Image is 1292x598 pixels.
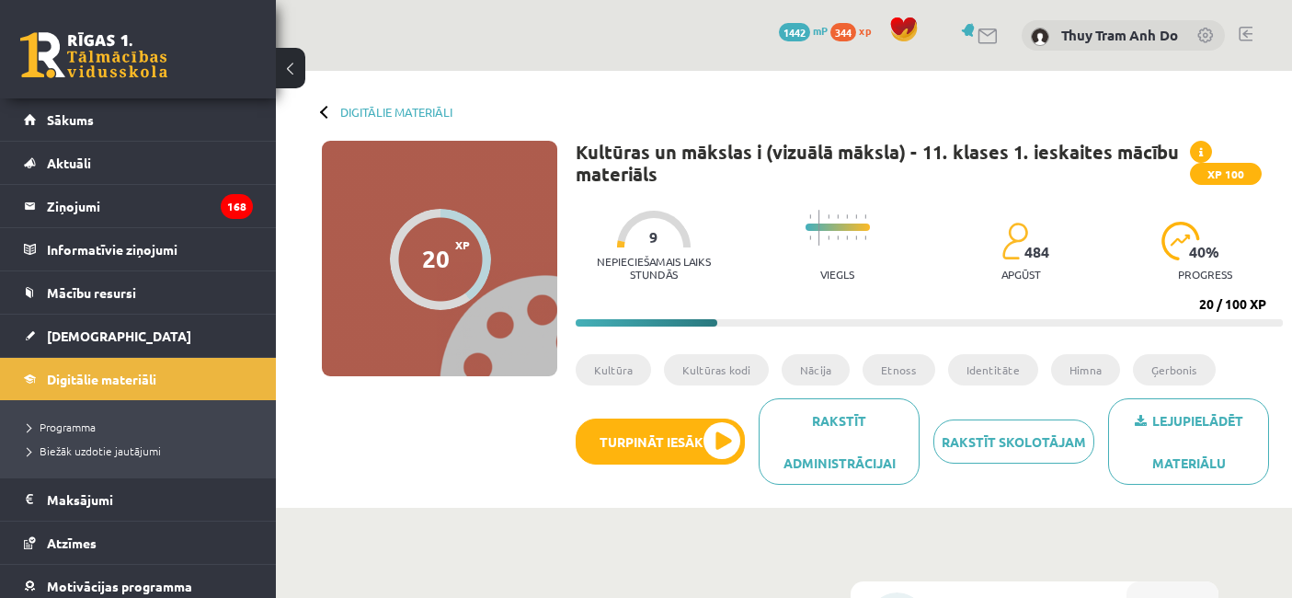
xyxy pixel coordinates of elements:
[779,23,828,38] a: 1442 mP
[576,419,745,465] button: Turpināt iesākto
[864,214,866,219] img: icon-short-line-57e1e144782c952c97e751825c79c345078a6d821885a25fce030b3d8c18986b.svg
[809,214,811,219] img: icon-short-line-57e1e144782c952c97e751825c79c345078a6d821885a25fce030b3d8c18986b.svg
[1161,222,1201,260] img: icon-progress-161ccf0a02000e728c5f80fcf4c31c7af3da0e1684b2b1d7c360e028c24a22f1.svg
[24,315,253,357] a: [DEMOGRAPHIC_DATA]
[47,578,192,594] span: Motivācijas programma
[24,142,253,184] a: Aktuāli
[24,98,253,141] a: Sākums
[47,371,156,387] span: Digitālie materiāli
[28,443,161,458] span: Biežāk uzdotie jautājumi
[863,354,935,385] li: Etnoss
[47,478,253,521] legend: Maksājumi
[20,32,167,78] a: Rīgas 1. Tālmācības vidusskola
[422,245,450,272] div: 20
[1001,222,1028,260] img: students-c634bb4e5e11cddfef0936a35e636f08e4e9abd3cc4e673bd6f9a4125e45ecb1.svg
[47,155,91,171] span: Aktuāli
[576,255,732,281] p: Nepieciešamais laiks stundās
[859,23,871,38] span: xp
[837,236,839,240] img: icon-short-line-57e1e144782c952c97e751825c79c345078a6d821885a25fce030b3d8c18986b.svg
[24,478,253,521] a: Maksājumi
[1133,354,1216,385] li: Ģerbonis
[864,236,866,240] img: icon-short-line-57e1e144782c952c97e751825c79c345078a6d821885a25fce030b3d8c18986b.svg
[576,354,651,385] li: Kultūra
[846,236,848,240] img: icon-short-line-57e1e144782c952c97e751825c79c345078a6d821885a25fce030b3d8c18986b.svg
[24,185,253,227] a: Ziņojumi168
[649,229,657,246] span: 9
[1001,268,1041,281] p: apgūst
[846,214,848,219] img: icon-short-line-57e1e144782c952c97e751825c79c345078a6d821885a25fce030b3d8c18986b.svg
[1108,398,1269,485] a: Lejupielādēt materiālu
[664,354,769,385] li: Kultūras kodi
[1189,244,1220,260] span: 40 %
[828,236,829,240] img: icon-short-line-57e1e144782c952c97e751825c79c345078a6d821885a25fce030b3d8c18986b.svg
[47,328,191,344] span: [DEMOGRAPHIC_DATA]
[933,420,1094,464] a: Rakstīt skolotājam
[830,23,880,38] a: 344 xp
[809,236,811,240] img: icon-short-line-57e1e144782c952c97e751825c79c345078a6d821885a25fce030b3d8c18986b.svg
[782,354,850,385] li: Nācija
[24,522,253,564] a: Atzīmes
[830,23,856,41] span: 344
[837,214,839,219] img: icon-short-line-57e1e144782c952c97e751825c79c345078a6d821885a25fce030b3d8c18986b.svg
[221,194,253,219] i: 168
[855,236,857,240] img: icon-short-line-57e1e144782c952c97e751825c79c345078a6d821885a25fce030b3d8c18986b.svg
[820,268,854,281] p: Viegls
[1024,244,1049,260] span: 484
[1061,26,1178,44] a: Thuy Tram Anh Do
[47,228,253,270] legend: Informatīvie ziņojumi
[1031,28,1049,46] img: Thuy Tram Anh Do
[576,141,1190,185] h1: Kultūras un mākslas i (vizuālā māksla) - 11. klases 1. ieskaites mācību materiāls
[24,358,253,400] a: Digitālie materiāli
[28,443,257,459] a: Biežāk uzdotie jautājumi
[47,535,97,551] span: Atzīmes
[948,354,1038,385] li: Identitāte
[28,420,96,434] span: Programma
[24,228,253,270] a: Informatīvie ziņojumi
[828,214,829,219] img: icon-short-line-57e1e144782c952c97e751825c79c345078a6d821885a25fce030b3d8c18986b.svg
[455,238,470,251] span: XP
[779,23,810,41] span: 1442
[47,185,253,227] legend: Ziņojumi
[28,419,257,435] a: Programma
[340,105,452,119] a: Digitālie materiāli
[1190,163,1262,185] span: XP 100
[759,398,920,485] a: Rakstīt administrācijai
[24,271,253,314] a: Mācību resursi
[813,23,828,38] span: mP
[855,214,857,219] img: icon-short-line-57e1e144782c952c97e751825c79c345078a6d821885a25fce030b3d8c18986b.svg
[1178,268,1232,281] p: progress
[818,210,820,246] img: icon-long-line-d9ea69661e0d244f92f715978eff75569469978d946b2353a9bb055b3ed8787d.svg
[47,111,94,128] span: Sākums
[1051,354,1120,385] li: Himna
[47,284,136,301] span: Mācību resursi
